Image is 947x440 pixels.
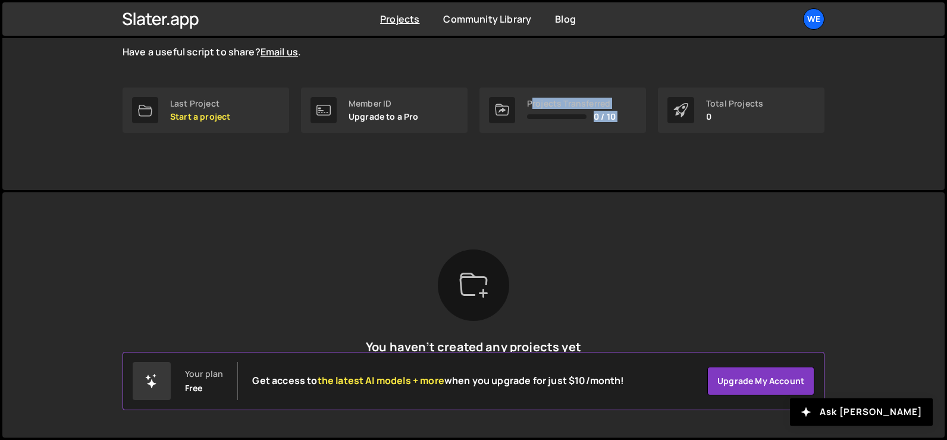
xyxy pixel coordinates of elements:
div: Last Project [170,99,230,108]
a: We [803,8,824,30]
div: Projects Transferred [527,99,616,108]
h2: Get access to when you upgrade for just $10/month! [252,375,624,386]
a: Blog [555,13,576,26]
p: Upgrade to a Pro [349,112,419,121]
a: Projects [380,13,419,26]
div: Your plan [185,369,223,379]
a: Community Library [443,13,531,26]
a: Last Project Start a project [123,88,289,133]
button: Ask [PERSON_NAME] [790,398,933,426]
p: Start a project [170,112,230,121]
span: 0 / 10 [594,112,616,121]
div: Member ID [349,99,419,108]
span: the latest AI models + more [318,374,444,387]
div: Total Projects [706,99,763,108]
h5: You haven’t created any projects yet [363,340,584,354]
a: Upgrade my account [707,367,814,395]
a: Email us [261,45,298,58]
div: Free [185,383,203,393]
p: 0 [706,112,763,121]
